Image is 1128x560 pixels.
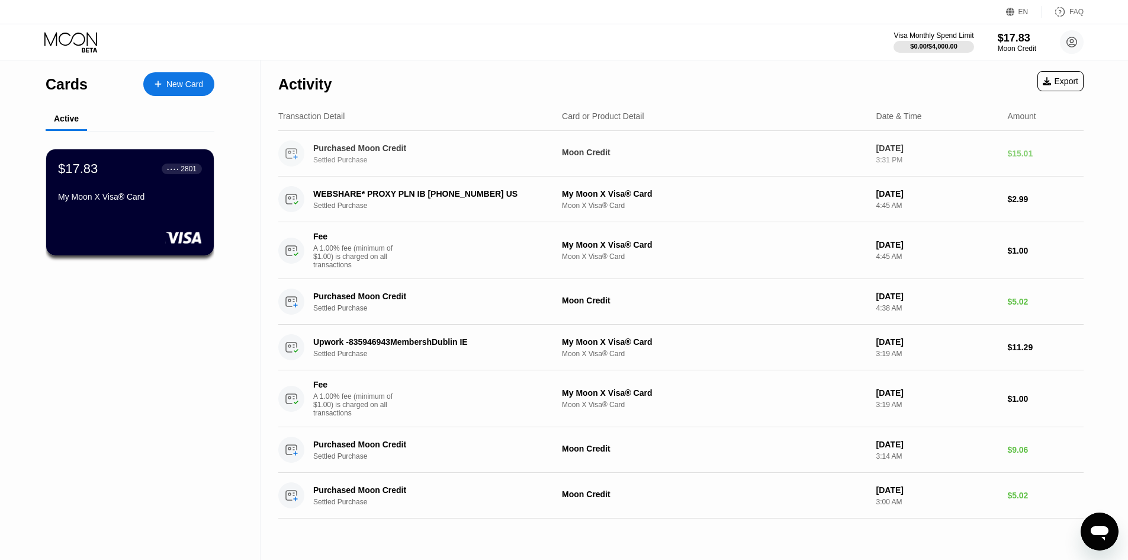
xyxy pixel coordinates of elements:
div: Purchased Moon CreditSettled PurchaseMoon Credit[DATE]3:14 AM$9.06 [278,427,1084,473]
div: Moon Credit [562,148,867,157]
div: FAQ [1042,6,1084,18]
div: Active [54,114,79,123]
div: 2801 [181,165,197,173]
div: $1.00 [1007,394,1084,404]
div: Export [1043,76,1078,86]
div: 3:00 AM [876,498,998,506]
div: 4:45 AM [876,201,998,210]
div: ● ● ● ● [167,167,179,171]
div: 3:14 AM [876,452,998,460]
div: [DATE] [876,337,998,347]
div: Export [1037,71,1084,91]
div: $17.83● ● ● ●2801My Moon X Visa® Card [46,149,214,255]
div: 3:19 AM [876,401,998,409]
div: $2.99 [1007,194,1084,204]
div: Upwork -835946943MembershDublin IESettled PurchaseMy Moon X Visa® CardMoon X Visa® Card[DATE]3:19... [278,325,1084,370]
div: Purchased Moon Credit [313,485,543,495]
div: $17.83 [58,161,98,177]
div: 4:45 AM [876,252,998,261]
div: $15.01 [1007,149,1084,158]
div: Fee [313,380,396,389]
div: $11.29 [1007,343,1084,352]
div: [DATE] [876,240,998,249]
div: 4:38 AM [876,304,998,312]
div: My Moon X Visa® Card [562,337,867,347]
div: Fee [313,232,396,241]
div: Moon X Visa® Card [562,252,867,261]
div: [DATE] [876,440,998,449]
div: [DATE] [876,485,998,495]
div: FAQ [1069,8,1084,16]
div: WEBSHARE* PROXY PLN IB [PHONE_NUMBER] USSettled PurchaseMy Moon X Visa® CardMoon X Visa® Card[DAT... [278,177,1084,222]
div: 3:19 AM [876,350,998,358]
div: Moon Credit [562,489,867,499]
div: Moon X Visa® Card [562,201,867,210]
div: [DATE] [876,388,998,398]
div: Settled Purchase [313,304,560,312]
div: Moon X Visa® Card [562,401,867,409]
div: New Card [143,72,214,96]
div: $17.83Moon Credit [998,32,1036,53]
div: Settled Purchase [313,452,560,460]
div: FeeA 1.00% fee (minimum of $1.00) is charged on all transactionsMy Moon X Visa® CardMoon X Visa® ... [278,222,1084,279]
div: My Moon X Visa® Card [562,388,867,398]
div: Moon Credit [562,296,867,305]
div: My Moon X Visa® Card [562,189,867,199]
div: Purchased Moon CreditSettled PurchaseMoon Credit[DATE]3:00 AM$5.02 [278,473,1084,519]
div: My Moon X Visa® Card [562,240,867,249]
div: $0.00 / $4,000.00 [910,43,957,50]
div: 3:31 PM [876,156,998,164]
div: Purchased Moon CreditSettled PurchaseMoon Credit[DATE]4:38 AM$5.02 [278,279,1084,325]
div: Cards [46,76,88,93]
div: [DATE] [876,143,998,153]
div: Date & Time [876,111,922,121]
div: $9.06 [1007,445,1084,455]
div: [DATE] [876,189,998,199]
div: $17.83 [998,32,1036,44]
div: $1.00 [1007,246,1084,255]
div: My Moon X Visa® Card [58,192,202,201]
div: Visa Monthly Spend Limit [894,31,973,40]
div: Moon Credit [562,444,867,453]
div: Moon Credit [998,44,1036,53]
div: Upwork -835946943MembershDublin IE [313,337,543,347]
div: FeeA 1.00% fee (minimum of $1.00) is charged on all transactionsMy Moon X Visa® CardMoon X Visa® ... [278,370,1084,427]
div: Settled Purchase [313,350,560,358]
div: New Card [166,79,203,89]
iframe: Button to launch messaging window [1081,513,1119,551]
div: EN [1006,6,1042,18]
div: Card or Product Detail [562,111,644,121]
div: Purchased Moon Credit [313,440,543,449]
div: Activity [278,76,332,93]
div: Visa Monthly Spend Limit$0.00/$4,000.00 [894,31,973,53]
div: A 1.00% fee (minimum of $1.00) is charged on all transactions [313,244,402,269]
div: EN [1018,8,1029,16]
div: Settled Purchase [313,498,560,506]
div: [DATE] [876,292,998,301]
div: A 1.00% fee (minimum of $1.00) is charged on all transactions [313,392,402,417]
div: Amount [1007,111,1036,121]
div: Purchased Moon CreditSettled PurchaseMoon Credit[DATE]3:31 PM$15.01 [278,131,1084,177]
div: Settled Purchase [313,156,560,164]
div: Purchased Moon Credit [313,292,543,301]
div: Settled Purchase [313,201,560,210]
div: Purchased Moon Credit [313,143,543,153]
div: $5.02 [1007,491,1084,500]
div: WEBSHARE* PROXY PLN IB [PHONE_NUMBER] US [313,189,543,199]
div: $5.02 [1007,297,1084,306]
div: Moon X Visa® Card [562,350,867,358]
div: Transaction Detail [278,111,345,121]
